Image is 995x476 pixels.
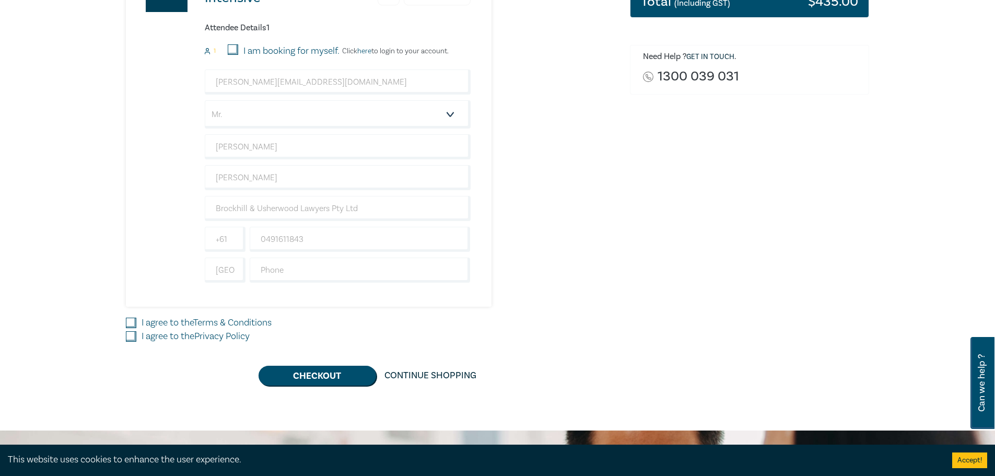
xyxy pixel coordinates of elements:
label: I agree to the [142,316,272,330]
h6: Need Help ? . [643,52,861,62]
a: 1300 039 031 [658,69,739,84]
div: This website uses cookies to enhance the user experience. [8,453,937,467]
small: 1 [214,48,216,55]
h6: Attendee Details 1 [205,23,471,33]
input: Last Name* [205,165,471,190]
input: Company [205,196,471,221]
button: Accept cookies [952,452,987,468]
a: Privacy Policy [194,330,250,342]
p: Click to login to your account. [340,47,449,55]
label: I agree to the [142,330,250,343]
input: Phone [250,258,471,283]
span: Can we help ? [977,343,987,423]
a: here [357,47,371,56]
a: Get in touch [686,52,734,62]
input: +61 [205,227,245,252]
input: Mobile* [250,227,471,252]
input: Attendee Email* [205,69,471,95]
a: Continue Shopping [376,366,485,386]
button: Checkout [259,366,376,386]
a: Terms & Conditions [193,317,272,329]
input: +61 [205,258,245,283]
label: I am booking for myself. [243,44,340,58]
input: First Name* [205,134,471,159]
